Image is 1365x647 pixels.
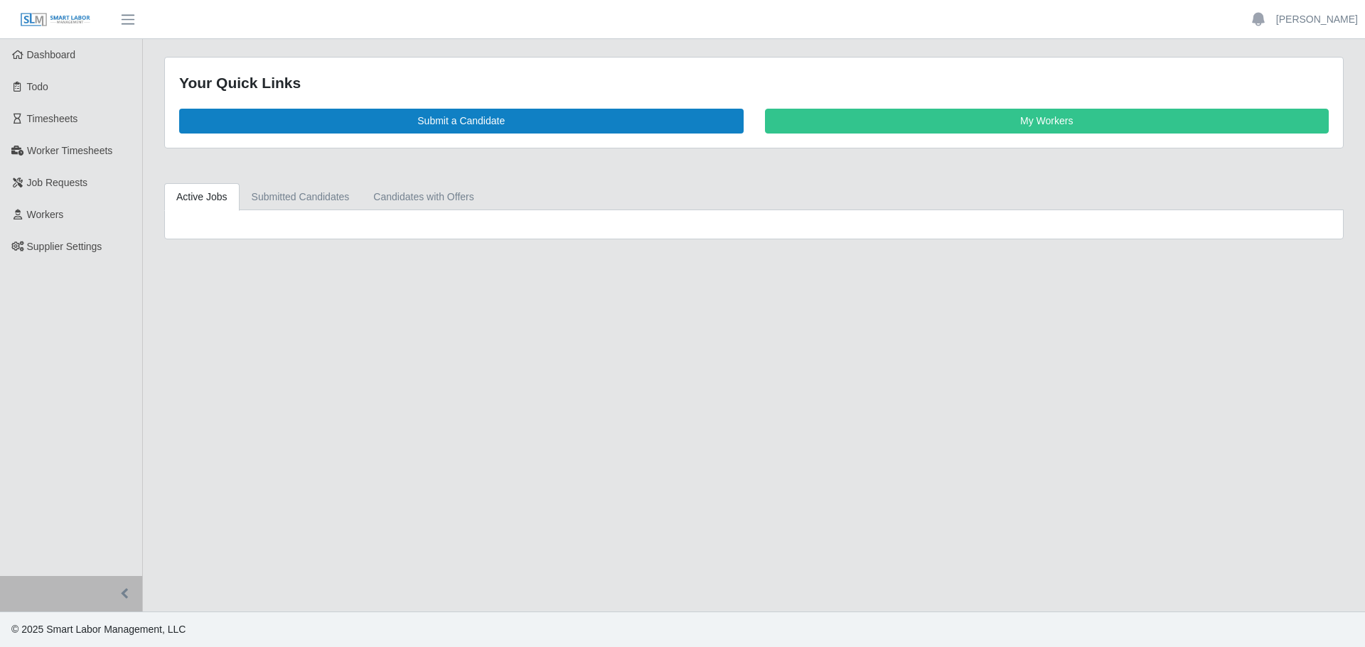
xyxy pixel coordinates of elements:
span: Supplier Settings [27,241,102,252]
span: Dashboard [27,49,76,60]
span: Worker Timesheets [27,145,112,156]
a: Candidates with Offers [361,183,486,211]
a: Active Jobs [164,183,240,211]
span: Workers [27,209,64,220]
span: Todo [27,81,48,92]
a: My Workers [765,109,1329,134]
img: SLM Logo [20,12,91,28]
a: Submitted Candidates [240,183,362,211]
div: Your Quick Links [179,72,1329,94]
a: [PERSON_NAME] [1276,12,1358,27]
span: Timesheets [27,113,78,124]
span: © 2025 Smart Labor Management, LLC [11,624,186,635]
a: Submit a Candidate [179,109,744,134]
span: Job Requests [27,177,88,188]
